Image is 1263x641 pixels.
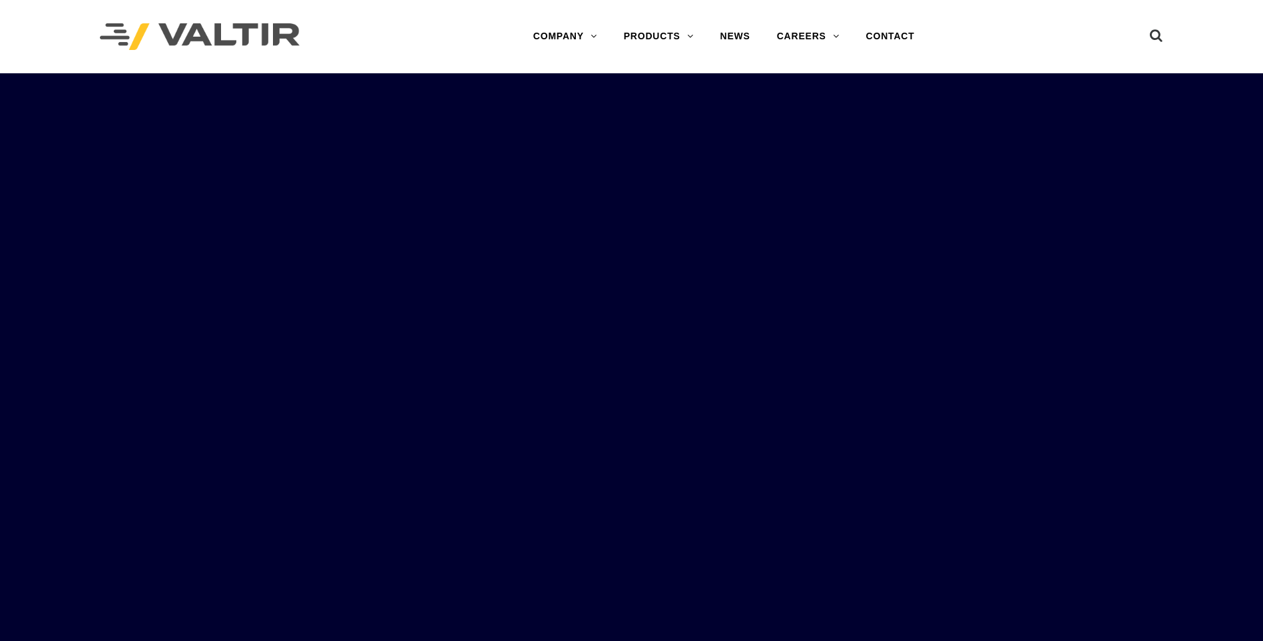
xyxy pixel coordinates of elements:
[853,23,928,50] a: CONTACT
[707,23,764,50] a: NEWS
[100,23,300,51] img: Valtir
[520,23,611,50] a: COMPANY
[611,23,707,50] a: PRODUCTS
[764,23,853,50] a: CAREERS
